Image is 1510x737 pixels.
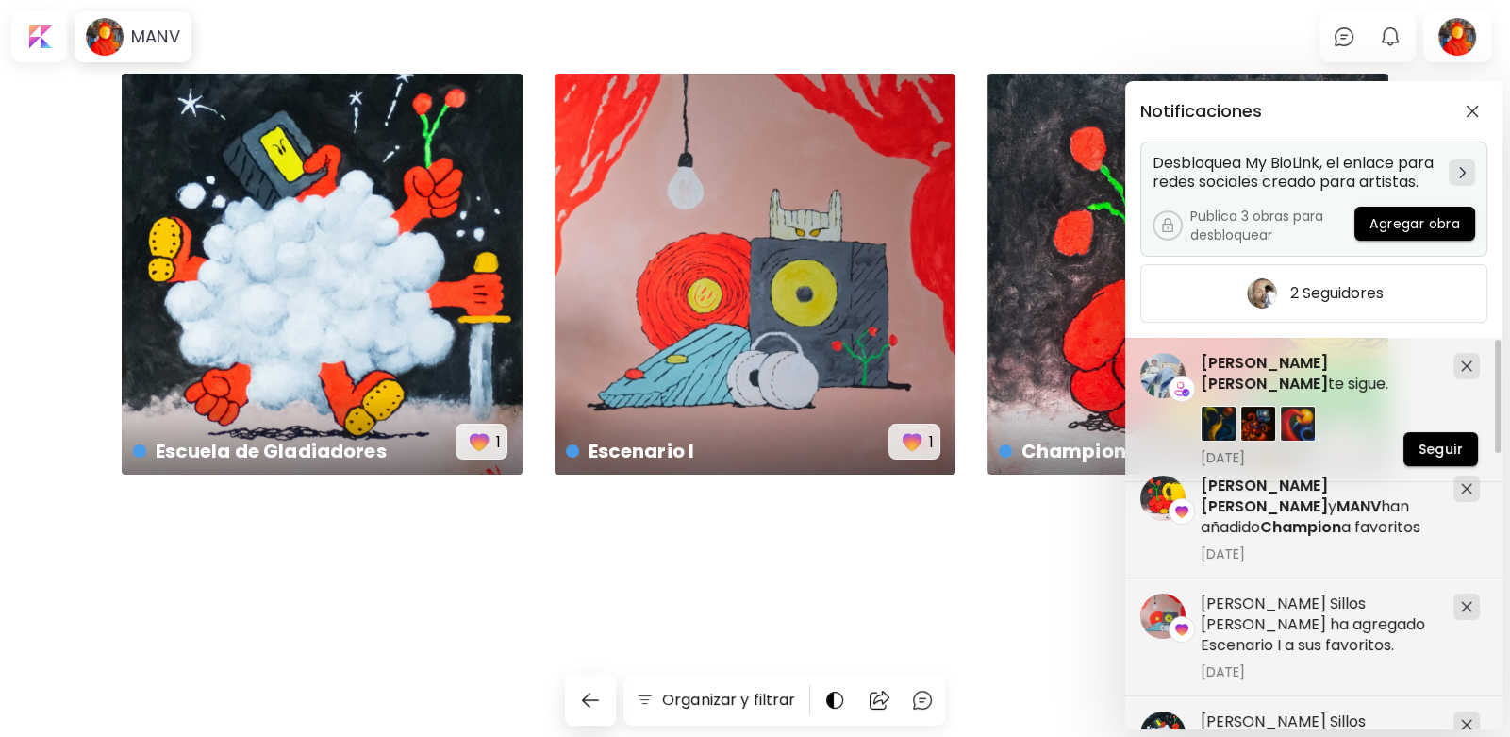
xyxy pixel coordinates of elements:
img: chevron [1459,167,1466,178]
span: [DATE] [1201,663,1438,680]
h5: [PERSON_NAME] Sillos [PERSON_NAME] ha agregado Escenario I a sus favoritos. [1201,594,1438,656]
span: Agregar obra [1369,214,1460,234]
button: Seguir [1403,432,1478,466]
span: Champion [1260,516,1341,538]
h5: 2 Seguidores [1290,284,1384,303]
span: [PERSON_NAME] [PERSON_NAME] [1201,352,1328,394]
h5: y han añadido a favoritos [1201,476,1438,538]
a: Agregar obra [1354,207,1475,244]
button: closeButton [1457,96,1487,126]
button: Agregar obra [1354,207,1475,241]
h5: Publica 3 obras para desbloquear [1190,207,1354,244]
img: closeButton [1466,105,1479,118]
span: [PERSON_NAME] [PERSON_NAME] [1201,475,1328,517]
span: MANV [1336,495,1381,517]
span: Seguir [1419,440,1463,460]
span: [DATE] [1201,449,1438,466]
span: [DATE] [1201,545,1438,562]
h5: Notificaciones [1140,102,1262,121]
h5: Desbloquea My BioLink, el enlace para redes sociales creado para artistas. [1153,154,1441,192]
h5: te sigue. [1201,353,1438,394]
